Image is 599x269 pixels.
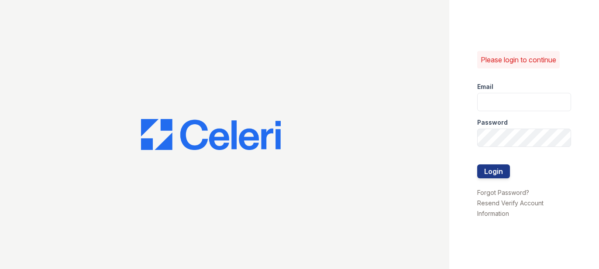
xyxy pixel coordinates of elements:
button: Login [477,164,510,178]
label: Password [477,118,508,127]
p: Please login to continue [481,54,556,65]
label: Email [477,82,493,91]
img: CE_Logo_Blue-a8612792a0a2168367f1c8372b55b34899dd931a85d93a1a3d3e32e68fde9ad4.png [141,119,281,150]
a: Resend Verify Account Information [477,199,544,217]
a: Forgot Password? [477,189,529,196]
